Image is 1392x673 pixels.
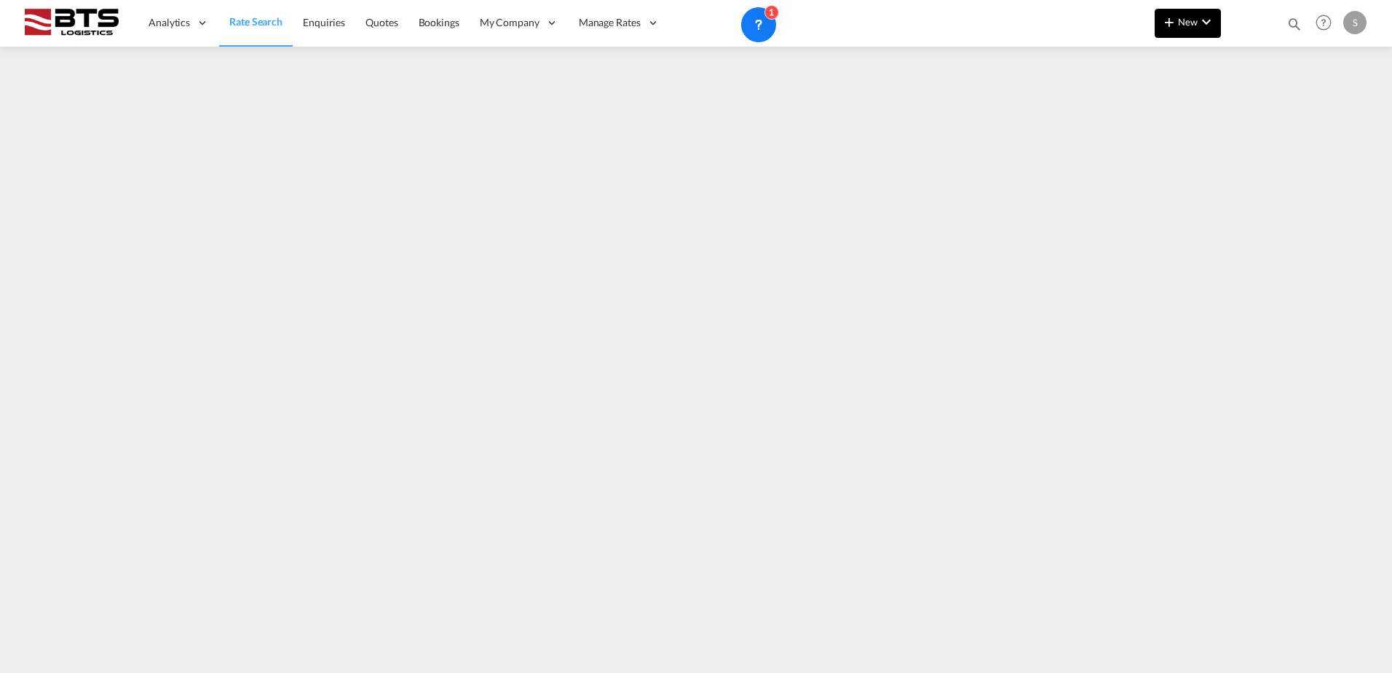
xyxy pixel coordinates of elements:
span: My Company [480,15,539,30]
md-icon: icon-plus 400-fg [1160,13,1178,31]
div: S [1343,11,1367,34]
span: Quotes [365,16,398,28]
span: Analytics [149,15,190,30]
button: icon-plus 400-fgNewicon-chevron-down [1155,9,1221,38]
div: icon-magnify [1286,16,1302,38]
span: Help [1311,10,1336,35]
span: New [1160,16,1215,28]
img: cdcc71d0be7811ed9adfbf939d2aa0e8.png [22,7,120,39]
span: Enquiries [303,16,345,28]
span: Bookings [419,16,459,28]
span: Rate Search [229,15,282,28]
span: Manage Rates [579,15,641,30]
div: Help [1311,10,1343,36]
md-icon: icon-chevron-down [1198,13,1215,31]
md-icon: icon-magnify [1286,16,1302,32]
